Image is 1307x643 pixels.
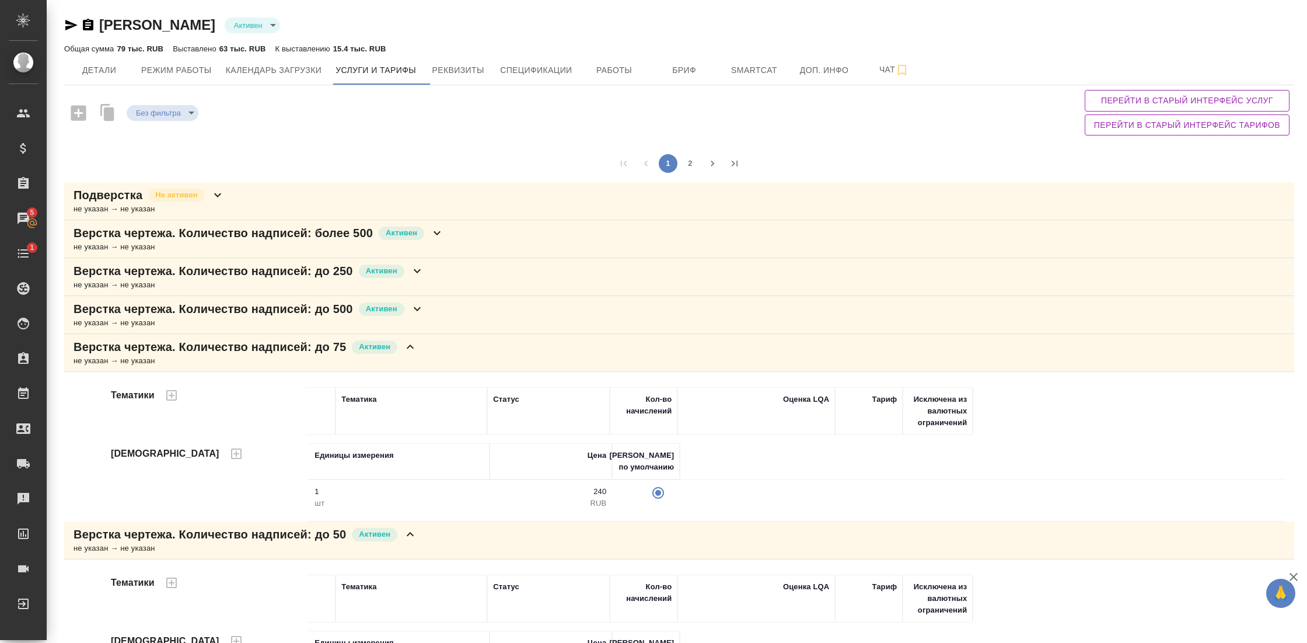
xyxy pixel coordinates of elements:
[111,388,155,402] h4: Тематики
[616,394,672,417] div: Кол-во начислений
[613,154,746,173] nav: pagination navigation
[23,242,41,253] span: 1
[895,63,909,77] svg: Подписаться
[1085,114,1289,136] button: Перейти в старый интерфейс тарифов
[495,498,606,509] p: RUB
[173,44,219,53] p: Выставлено
[359,529,390,540] p: Активен
[74,203,225,215] div: не указан → не указан
[74,339,346,355] p: Верстка чертежа. Количество надписей: до 75
[64,18,78,32] button: Скопировать ссылку для ЯМессенджера
[74,241,444,253] div: не указан → не указан
[3,239,44,268] a: 1
[64,182,1294,220] div: ПодверсткаНе активенне указан → не указан
[341,581,376,593] div: Тематика
[586,63,642,78] span: Работы
[359,341,390,353] p: Активен
[225,18,280,33] div: Активен
[81,18,95,32] button: Скопировать ссылку
[117,44,163,53] p: 79 тыс. RUB
[74,263,353,279] p: Верстка чертежа. Количество надписей: до 250
[796,63,852,78] span: Доп. инфо
[127,105,198,121] div: Активен
[314,486,484,498] p: 1
[74,301,353,317] p: Верстка чертежа. Количество надписей: до 500
[366,265,397,277] p: Активен
[230,20,266,30] button: Активен
[866,62,922,77] span: Чат
[74,279,424,291] div: не указан → не указан
[609,450,674,473] div: [PERSON_NAME] по умолчанию
[725,154,744,173] button: Go to last page
[275,44,333,53] p: К выставлению
[64,258,1294,296] div: Верстка чертежа. Количество надписей: до 250Активенне указан → не указан
[1271,581,1291,606] span: 🙏
[493,394,519,405] div: Статус
[703,154,722,173] button: Go to next page
[111,447,219,461] h4: [DEMOGRAPHIC_DATA]
[493,581,519,593] div: Статус
[64,522,1294,559] div: Верстка чертежа. Количество надписей: до 50Активенне указан → не указан
[74,526,346,543] p: Верстка чертежа. Количество надписей: до 50
[783,581,829,593] div: Оценка LQA
[616,581,672,604] div: Кол-во начислений
[132,108,184,118] button: Без фильтра
[1094,118,1280,133] span: Перейти в старый интерфейс тарифов
[74,225,373,241] p: Верстка чертежа. Количество надписей: более 500
[336,63,416,78] span: Услуги и тарифы
[908,581,967,616] div: Исключена из валютных ограничений
[74,317,424,329] div: не указан → не указан
[64,220,1294,258] div: Верстка чертежа. Количество надписей: более 500Активенне указан → не указан
[333,44,386,53] p: 15.4 тыс. RUB
[588,450,607,461] div: Цена
[1266,579,1295,608] button: 🙏
[226,63,322,78] span: Календарь загрузки
[314,450,393,461] div: Единицы измерения
[99,17,215,33] a: [PERSON_NAME]
[74,355,417,367] div: не указан → не указан
[64,44,117,53] p: Общая сумма
[3,204,44,233] a: 5
[219,44,266,53] p: 63 тыс. RUB
[1094,93,1280,108] span: Перейти в старый интерфейс услуг
[656,63,712,78] span: Бриф
[64,334,1294,372] div: Верстка чертежа. Количество надписей: до 75Активенне указан → не указан
[71,63,127,78] span: Детали
[366,303,397,315] p: Активен
[23,207,41,218] span: 5
[1085,90,1289,112] button: Перейти в старый интерфейс услуг
[314,498,484,509] p: шт
[783,394,829,405] div: Оценка LQA
[872,394,897,405] div: Тариф
[386,227,417,239] p: Активен
[155,189,197,201] p: Не активен
[111,576,155,590] h4: Тематики
[681,154,700,173] button: Go to page 2
[872,581,897,593] div: Тариф
[908,394,967,429] div: Исключена из валютных ограничений
[726,63,782,78] span: Smartcat
[74,543,417,554] div: не указан → не указан
[430,63,486,78] span: Реквизиты
[64,296,1294,334] div: Верстка чертежа. Количество надписей: до 500Активенне указан → не указан
[495,486,606,498] p: 240
[500,63,572,78] span: Спецификации
[141,63,212,78] span: Режим работы
[341,394,376,405] div: Тематика
[74,187,142,203] p: Подверстка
